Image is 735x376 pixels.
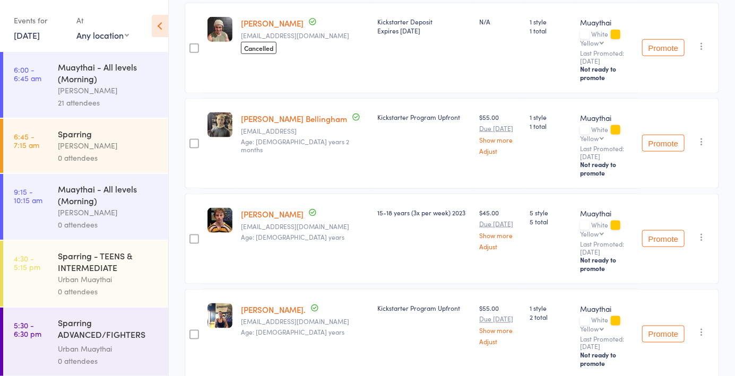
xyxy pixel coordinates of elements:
[479,125,521,132] small: Due [DATE]
[377,208,471,217] div: 15-18 years (3x per week) 2023
[479,17,521,26] div: N/A
[58,343,159,355] div: Urban Muaythai
[479,303,521,345] div: $55.00
[530,208,572,217] span: 5 style
[580,160,634,177] div: Not ready to promote
[58,183,159,206] div: Muaythai - All levels (Morning)
[642,39,685,56] button: Promote
[58,97,159,109] div: 21 attendees
[241,208,304,220] a: [PERSON_NAME]
[479,338,521,345] a: Adjust
[580,145,634,160] small: Last Promoted: [DATE]
[241,137,349,153] span: Age: [DEMOGRAPHIC_DATA] years 2 months
[642,326,685,343] button: Promote
[377,303,471,312] div: Kickstarter Program Upfront
[58,128,159,139] div: Sparring
[241,127,369,135] small: harlenbellingham08@outlook.con
[3,52,168,118] a: 6:00 -6:45 amMuaythai - All levels (Morning)[PERSON_NAME]21 attendees
[580,49,634,65] small: Last Promoted: [DATE]
[58,218,159,231] div: 0 attendees
[580,112,634,123] div: Muaythai
[479,147,521,154] a: Adjust
[377,17,471,35] div: Kickstarter Deposit
[58,355,159,367] div: 0 attendees
[241,328,344,337] span: Age: [DEMOGRAPHIC_DATA] years
[580,221,634,237] div: White
[14,187,42,204] time: 9:15 - 10:15 am
[479,327,521,334] a: Show more
[58,317,159,343] div: Sparring ADVANCED/FIGHTERS (Invite only)
[377,26,471,35] div: Expires [DATE]
[241,32,369,39] small: aaronbooth1679@gmail.com
[58,152,159,164] div: 0 attendees
[377,112,471,121] div: Kickstarter Program Upfront
[207,208,232,233] img: image1752051681.png
[3,119,168,173] a: 6:45 -7:15 amSparring[PERSON_NAME]0 attendees
[479,112,521,154] div: $55.00
[580,351,634,368] div: Not ready to promote
[14,321,41,338] time: 5:30 - 6:30 pm
[530,303,572,312] span: 1 style
[3,241,168,307] a: 4:30 -5:15 pmSparring - TEENS & INTERMEDIATEUrban Muaythai0 attendees
[580,256,634,273] div: Not ready to promote
[241,113,347,124] a: [PERSON_NAME] Bellingham
[530,112,572,121] span: 1 style
[58,206,159,218] div: [PERSON_NAME]
[580,336,634,351] small: Last Promoted: [DATE]
[241,318,369,326] small: jess.gc.pilates@gmail.com
[14,12,66,29] div: Events for
[580,135,599,142] div: Yellow
[14,132,39,149] time: 6:45 - 7:15 am
[580,317,634,333] div: White
[58,139,159,152] div: [PERSON_NAME]
[76,29,129,41] div: Any location
[580,17,634,28] div: Muaythai
[580,30,634,46] div: White
[3,174,168,240] a: 9:15 -10:15 amMuaythai - All levels (Morning)[PERSON_NAME]0 attendees
[14,254,40,271] time: 4:30 - 5:15 pm
[580,230,599,237] div: Yellow
[642,230,685,247] button: Promote
[241,223,369,230] small: smjwebb@gmail.com
[58,285,159,298] div: 0 attendees
[580,39,599,46] div: Yellow
[580,326,599,333] div: Yellow
[58,273,159,285] div: Urban Muaythai
[14,65,41,82] time: 6:00 - 6:45 am
[479,136,521,143] a: Show more
[530,217,572,226] span: 5 total
[479,243,521,250] a: Adjust
[580,208,634,218] div: Muaythai
[58,61,159,84] div: Muaythai - All levels (Morning)
[58,250,159,273] div: Sparring - TEENS & INTERMEDIATE
[58,84,159,97] div: [PERSON_NAME]
[479,208,521,250] div: $45.00
[642,135,685,152] button: Promote
[580,65,634,82] div: Not ready to promote
[530,121,572,130] span: 1 total
[14,29,40,41] a: [DATE]
[479,220,521,228] small: Due [DATE]
[479,316,521,323] small: Due [DATE]
[241,232,344,241] span: Age: [DEMOGRAPHIC_DATA] years
[241,42,276,54] span: Cancelled
[479,232,521,239] a: Show more
[580,303,634,314] div: Muaythai
[207,112,232,137] img: image1755161368.png
[207,17,232,42] img: image1755161600.png
[207,303,232,328] img: image1754084091.png
[241,304,306,315] a: [PERSON_NAME].
[580,126,634,142] div: White
[3,308,168,376] a: 5:30 -6:30 pmSparring ADVANCED/FIGHTERS (Invite only)Urban Muaythai0 attendees
[580,240,634,256] small: Last Promoted: [DATE]
[241,18,304,29] a: [PERSON_NAME]
[530,26,572,35] span: 1 total
[530,17,572,26] span: 1 style
[76,12,129,29] div: At
[530,312,572,321] span: 2 total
